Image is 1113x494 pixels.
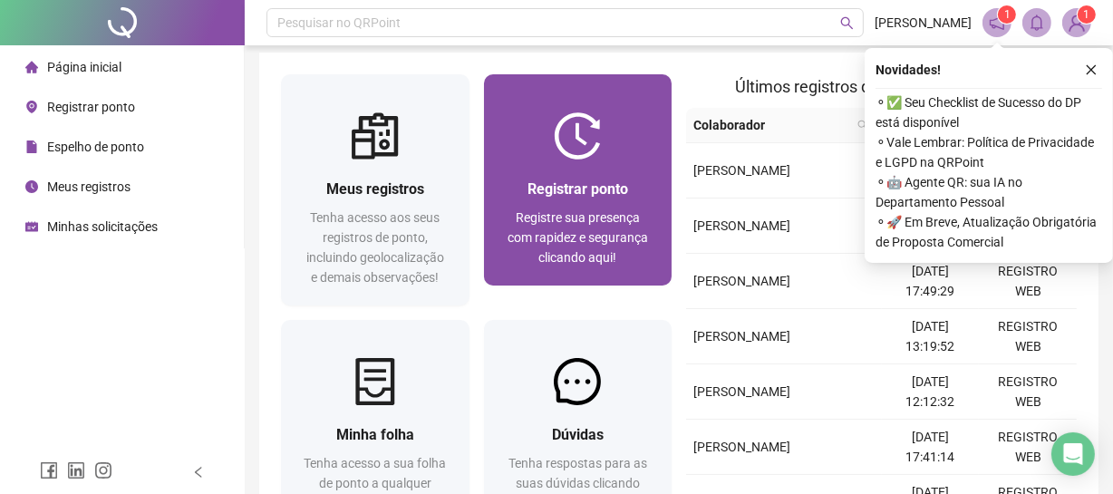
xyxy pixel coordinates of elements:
[876,60,941,80] span: Novidades !
[25,220,38,233] span: schedule
[840,16,854,30] span: search
[25,101,38,113] span: environment
[192,466,205,479] span: left
[47,60,121,74] span: Página inicial
[998,5,1016,24] sup: 1
[527,180,628,198] span: Registrar ponto
[876,212,1102,252] span: ⚬ 🚀 Em Breve, Atualização Obrigatória de Proposta Comercial
[40,461,58,479] span: facebook
[1051,432,1095,476] div: Open Intercom Messenger
[47,100,135,114] span: Registrar ponto
[979,364,1077,420] td: REGISTRO WEB
[1063,9,1090,36] img: 83956
[693,329,790,344] span: [PERSON_NAME]
[336,426,414,443] span: Minha folha
[876,172,1102,212] span: ⚬ 🤖 Agente QR: sua IA no Departamento Pessoal
[1078,5,1096,24] sup: Atualize o seu contato no menu Meus Dados
[979,309,1077,364] td: REGISTRO WEB
[484,74,673,286] a: Registrar pontoRegistre sua presença com rapidez e segurança clicando aqui!
[25,140,38,153] span: file
[882,420,980,475] td: [DATE] 17:41:14
[693,384,790,399] span: [PERSON_NAME]
[693,218,790,233] span: [PERSON_NAME]
[989,15,1005,31] span: notification
[1004,8,1011,21] span: 1
[1029,15,1045,31] span: bell
[281,74,469,305] a: Meus registrosTenha acesso aos seus registros de ponto, incluindo geolocalização e demais observa...
[876,92,1102,132] span: ⚬ ✅ Seu Checklist de Sucesso do DP está disponível
[693,440,790,454] span: [PERSON_NAME]
[552,426,604,443] span: Dúvidas
[735,77,1028,96] span: Últimos registros de ponto sincronizados
[1085,63,1098,76] span: close
[47,219,158,234] span: Minhas solicitações
[47,140,144,154] span: Espelho de ponto
[979,254,1077,309] td: REGISTRO WEB
[47,179,131,194] span: Meus registros
[306,210,444,285] span: Tenha acesso aos seus registros de ponto, incluindo geolocalização e demais observações!
[1084,8,1090,21] span: 1
[857,120,868,131] span: search
[854,111,872,139] span: search
[67,461,85,479] span: linkedin
[326,180,424,198] span: Meus registros
[882,254,980,309] td: [DATE] 17:49:29
[693,274,790,288] span: [PERSON_NAME]
[94,461,112,479] span: instagram
[882,309,980,364] td: [DATE] 13:19:52
[693,115,850,135] span: Colaborador
[25,180,38,193] span: clock-circle
[693,163,790,178] span: [PERSON_NAME]
[25,61,38,73] span: home
[882,364,980,420] td: [DATE] 12:12:32
[875,13,972,33] span: [PERSON_NAME]
[979,420,1077,475] td: REGISTRO WEB
[876,132,1102,172] span: ⚬ Vale Lembrar: Política de Privacidade e LGPD na QRPoint
[508,210,648,265] span: Registre sua presença com rapidez e segurança clicando aqui!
